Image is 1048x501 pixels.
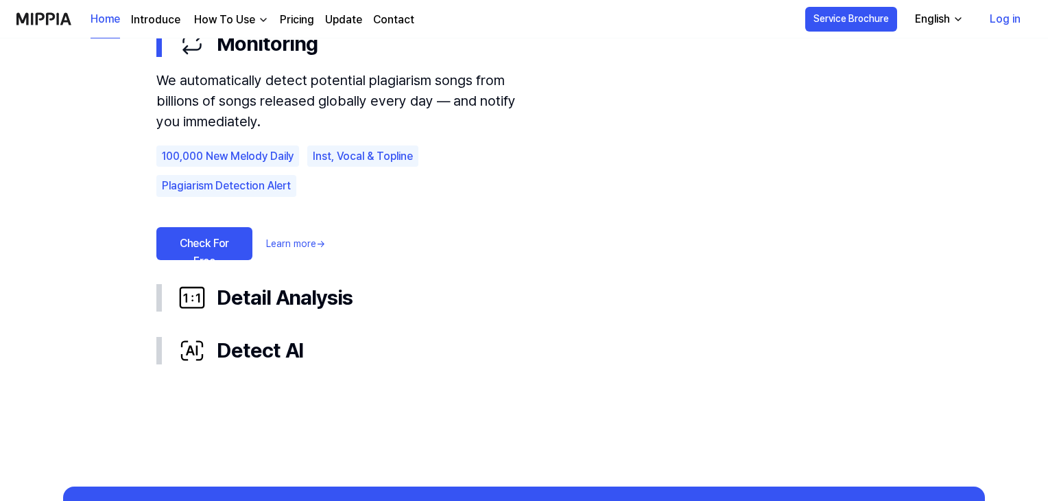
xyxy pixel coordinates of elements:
div: Detect AI [178,335,892,366]
button: Monitoring [156,17,892,70]
a: Check For Free [156,227,252,260]
div: 100,000 New Melody Daily [156,145,299,167]
a: Pricing [280,12,314,28]
button: How To Use [191,12,269,28]
a: Contact [373,12,414,28]
div: Monitoring [156,70,892,271]
div: Detail Analysis [178,282,892,313]
div: We automatically detect potential plagiarism songs from billions of songs released globally every... [156,70,527,132]
div: How To Use [191,12,258,28]
a: Learn more→ [266,237,325,251]
div: Monitoring [178,28,892,59]
a: Home [91,1,120,38]
button: Detail Analysis [156,271,892,324]
a: Introduce [131,12,180,28]
div: English [912,11,953,27]
button: Service Brochure [805,7,897,32]
div: Plagiarism Detection Alert [156,175,296,197]
img: down [258,14,269,25]
div: Inst, Vocal & Topline [307,145,418,167]
button: English [904,5,972,33]
button: Detect AI [156,324,892,377]
a: Update [325,12,362,28]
